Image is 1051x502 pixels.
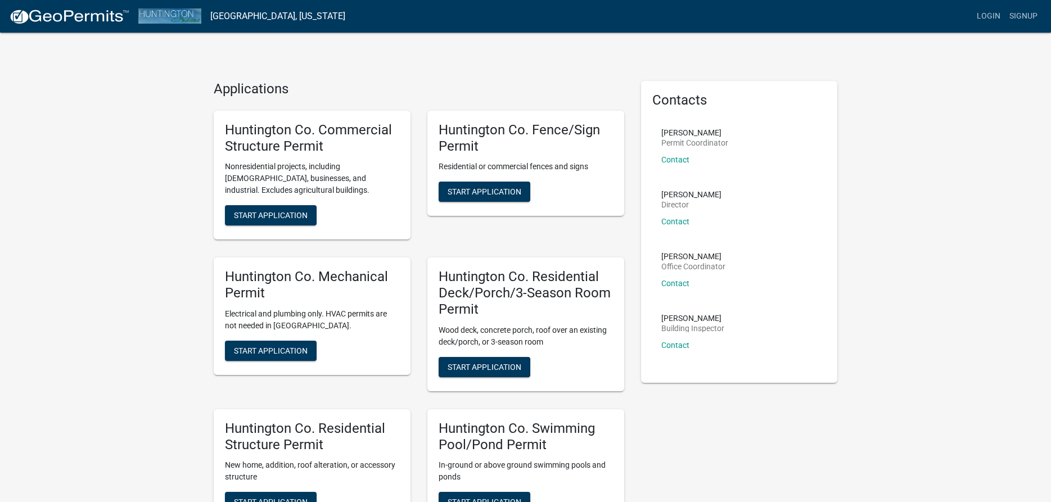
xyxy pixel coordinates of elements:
h5: Huntington Co. Residential Deck/Porch/3-Season Room Permit [439,269,613,317]
span: Start Application [448,187,521,196]
p: Office Coordinator [661,263,725,270]
p: Director [661,201,721,209]
p: Building Inspector [661,324,724,332]
p: Wood deck, concrete porch, roof over an existing deck/porch, or 3-season room [439,324,613,348]
p: Nonresidential projects, including [DEMOGRAPHIC_DATA], businesses, and industrial. Excludes agric... [225,161,399,196]
h5: Huntington Co. Residential Structure Permit [225,420,399,453]
a: Contact [661,279,689,288]
p: Electrical and plumbing only. HVAC permits are not needed in [GEOGRAPHIC_DATA]. [225,308,399,332]
button: Start Application [439,182,530,202]
a: Contact [661,217,689,226]
button: Start Application [225,205,317,225]
a: Contact [661,341,689,350]
h5: Huntington Co. Commercial Structure Permit [225,122,399,155]
a: [GEOGRAPHIC_DATA], [US_STATE] [210,7,345,26]
span: Start Application [448,362,521,371]
a: Contact [661,155,689,164]
h5: Huntington Co. Mechanical Permit [225,269,399,301]
p: Residential or commercial fences and signs [439,161,613,173]
h5: Huntington Co. Swimming Pool/Pond Permit [439,420,613,453]
img: Huntington County, Indiana [138,8,201,24]
h4: Applications [214,81,624,97]
button: Start Application [225,341,317,361]
a: Signup [1005,6,1042,27]
p: [PERSON_NAME] [661,191,721,198]
p: In-ground or above ground swimming pools and ponds [439,459,613,483]
span: Start Application [234,346,308,355]
p: Permit Coordinator [661,139,728,147]
span: Start Application [234,211,308,220]
h5: Huntington Co. Fence/Sign Permit [439,122,613,155]
a: Login [972,6,1005,27]
p: New home, addition, roof alteration, or accessory structure [225,459,399,483]
p: [PERSON_NAME] [661,314,724,322]
p: [PERSON_NAME] [661,129,728,137]
p: [PERSON_NAME] [661,252,725,260]
h5: Contacts [652,92,827,108]
button: Start Application [439,357,530,377]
